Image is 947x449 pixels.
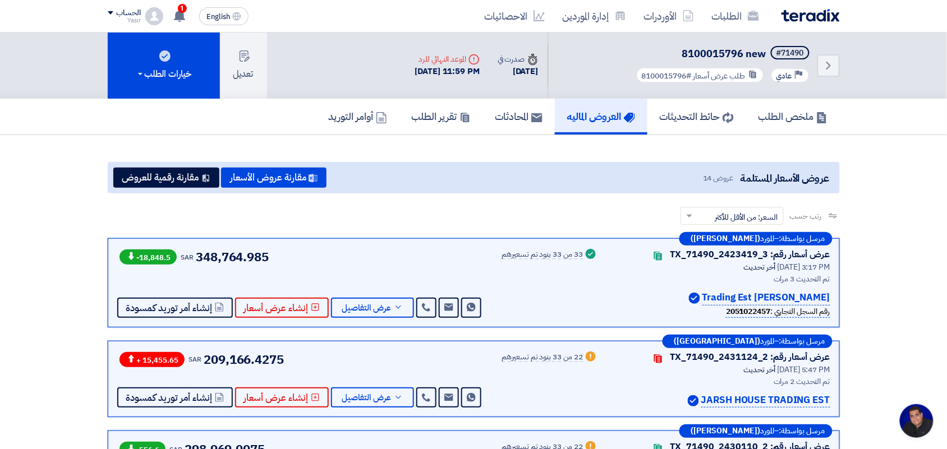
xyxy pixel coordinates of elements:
[342,304,392,312] span: عرض التفاصيل
[660,110,734,123] h5: حائط التحديثات
[670,350,830,364] div: عرض أسعار رقم: TX_71490_2431124_2
[789,210,821,222] span: رتب حسب
[331,298,414,318] button: عرض التفاصيل
[715,211,778,223] span: السعر: من الأقل للأكثر
[740,170,829,186] span: عروض الأسعار المستلمة
[691,427,761,435] b: ([PERSON_NAME])
[674,337,761,345] b: ([GEOGRAPHIC_DATA])
[178,4,187,13] span: 1
[136,67,192,81] div: خيارات الطلب
[726,305,770,317] b: 2051022457
[555,99,647,135] a: العروض الماليه
[483,99,555,135] a: المحادثات
[204,350,284,369] span: 209,166.4275
[663,335,833,348] div: –
[220,33,267,99] button: تعديل
[567,110,635,123] h5: العروض الماليه
[779,427,825,435] span: مرسل بواسطة:
[244,304,309,312] span: إنشاء عرض أسعار
[688,395,699,406] img: Verified Account
[235,298,329,318] button: إنشاء عرض أسعار
[502,353,583,362] div: 22 من 33 بنود تم تسعيرهم
[779,337,825,345] span: مرسل بواسطة:
[235,387,329,408] button: إنشاء عرض أسعار
[199,7,249,25] button: English
[701,393,830,408] p: JARSH HOUSE TRADING EST
[117,8,141,18] div: الحساب
[778,261,830,273] span: [DATE] 3:17 PM
[900,404,934,438] div: Open chat
[781,9,840,22] img: Teradix logo
[635,3,703,29] a: الأوردرات
[679,232,833,246] div: –
[758,110,828,123] h5: ملخص الطلب
[196,248,269,266] span: 348,764.985
[399,99,483,135] a: تقرير الطلب
[498,65,538,78] div: [DATE]
[145,7,163,25] img: profile_test.png
[316,99,399,135] a: أوامر التوريد
[415,53,480,65] div: الموعد النهائي للرد
[181,252,194,262] span: SAR
[244,394,309,402] span: إنشاء عرض أسعار
[126,394,213,402] span: إنشاء أمر توريد كمسودة
[206,13,230,21] span: English
[189,354,202,364] span: SAR
[612,273,830,285] div: تم التحديث 3 مرات
[647,99,746,135] a: حائط التحديثات
[691,235,761,243] b: ([PERSON_NAME])
[117,298,233,318] button: إنشاء أمر توريد كمسودة
[221,168,327,188] button: مقارنة عروض الأسعار
[703,172,733,184] span: عروض 14
[746,99,840,135] a: ملخص الطلب
[726,305,830,318] div: رقم السجل التجاري :
[412,110,471,123] h5: تقرير الطلب
[682,46,766,61] span: 8100015796 new
[113,168,219,188] button: مقارنة رقمية للعروض
[703,3,768,29] a: الطلبات
[778,364,830,376] span: [DATE] 5:47 PM
[415,65,480,78] div: [DATE] 11:59 PM
[498,53,538,65] div: صدرت في
[502,251,583,260] div: 33 من 33 بنود تم تسعيرهم
[702,290,830,305] p: [PERSON_NAME] Trading Est
[342,394,392,402] span: عرض التفاصيل
[776,71,792,81] span: عادي
[642,70,692,82] span: #8100015796
[761,427,775,435] span: المورد
[779,235,825,243] span: مرسل بواسطة:
[554,3,635,29] a: إدارة الموردين
[744,364,776,376] span: أخر تحديث
[119,249,177,265] span: -18,848.5
[612,376,830,387] div: تم التحديث 2 مرات
[693,70,746,82] span: طلب عرض أسعار
[108,33,220,99] button: خيارات الطلب
[117,387,233,408] button: إنشاء أمر توريد كمسودة
[476,3,554,29] a: الاحصائيات
[634,46,812,62] h5: 8100015796 new
[331,387,414,408] button: عرض التفاصيل
[119,352,185,367] span: + 15,455.65
[744,261,776,273] span: أخر تحديث
[679,424,833,438] div: –
[761,235,775,243] span: المورد
[776,49,804,57] div: #71490
[495,110,543,123] h5: المحادثات
[670,248,830,261] div: عرض أسعار رقم: TX_71490_2423419_3
[761,337,775,345] span: المورد
[108,17,141,24] div: Yasir
[329,110,387,123] h5: أوامر التوريد
[126,304,213,312] span: إنشاء أمر توريد كمسودة
[689,293,700,304] img: Verified Account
